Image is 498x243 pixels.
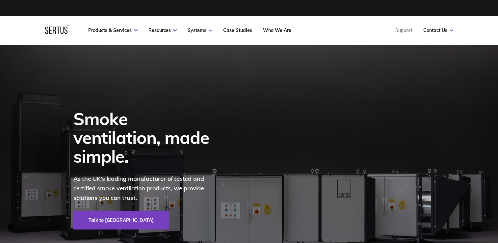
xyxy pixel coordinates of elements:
a: Case Studies [223,27,252,33]
a: Systems [188,27,212,33]
div: Smoke ventilation, made simple. [73,109,218,166]
a: Contact Us [423,27,453,33]
a: Talk to [GEOGRAPHIC_DATA] [73,211,169,229]
p: As the UK's leading manufacturer of tested and certified smoke ventilation products, we provide s... [73,174,218,202]
a: Products & Services [88,27,138,33]
a: Resources [148,27,177,33]
a: Who We Are [263,27,291,33]
a: Support [395,27,412,33]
